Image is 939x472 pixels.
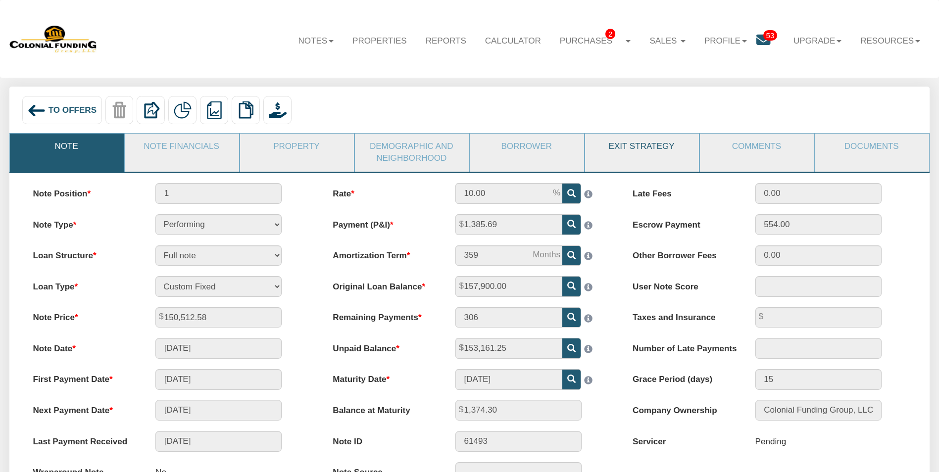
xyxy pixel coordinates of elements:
label: Late Fees [622,183,745,200]
label: Other Borrower Fees [622,245,745,262]
label: Maturity Date [322,369,445,386]
label: Number of Late Payments [622,338,745,355]
input: This field can contain only numeric characters [455,183,562,204]
a: Note [10,134,123,159]
label: Note ID [322,431,445,448]
a: Comments [700,134,813,159]
label: Loan Structure [23,245,146,262]
img: export.svg [142,101,160,119]
input: MM/DD/YYYY [455,369,562,390]
input: MM/DD/YYYY [155,369,282,390]
input: MM/DD/YYYY [155,338,282,359]
label: Company Ownership [622,400,745,417]
label: Unpaid Balance [322,338,445,355]
img: partial.png [174,101,192,119]
a: Documents [815,134,928,159]
span: 2 [605,29,615,39]
label: User Note Score [622,276,745,293]
label: Taxes and Insurance [622,307,745,324]
a: Note Financials [125,134,238,159]
a: Demographic and Neighborhood [355,134,468,171]
input: MM/DD/YYYY [155,400,282,421]
a: Property [240,134,353,159]
label: Original Loan Balance [322,276,445,293]
label: Note Type [23,214,146,231]
a: Exit Strategy [585,134,698,159]
a: Reports [416,27,476,55]
label: Rate [322,183,445,200]
label: Balance at Maturity [322,400,445,417]
span: 53 [763,30,777,41]
label: Next Payment Date [23,400,146,417]
a: Sales [640,27,695,55]
a: 53 [756,27,784,57]
a: Borrower [470,134,583,159]
a: Purchases2 [550,27,641,55]
label: Payment (P&I) [322,214,445,231]
img: copy.png [237,101,255,119]
label: Note Position [23,183,146,200]
a: Profile [695,27,756,55]
label: Servicer [622,431,745,448]
a: Properties [343,27,416,55]
img: back_arrow_left_icon.svg [27,101,46,120]
label: First Payment Date [23,369,146,386]
img: trash-disabled.png [110,101,128,119]
img: reports.png [205,101,223,119]
img: 579666 [9,24,98,53]
label: Note Date [23,338,146,355]
label: Amortization Term [322,245,445,262]
label: Last Payment Received [23,431,146,448]
span: To Offers [49,105,97,115]
a: Calculator [476,27,550,55]
div: Pending [755,431,787,453]
img: purchase_offer.png [269,101,287,119]
label: Loan Type [23,276,146,293]
label: Escrow Payment [622,214,745,231]
a: Notes [289,27,343,55]
label: Remaining Payments [322,307,445,324]
input: MM/DD/YYYY [155,431,282,452]
label: Note Price [23,307,146,324]
label: Grace Period (days) [622,369,745,386]
a: Resources [851,27,930,55]
a: Upgrade [784,27,851,55]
